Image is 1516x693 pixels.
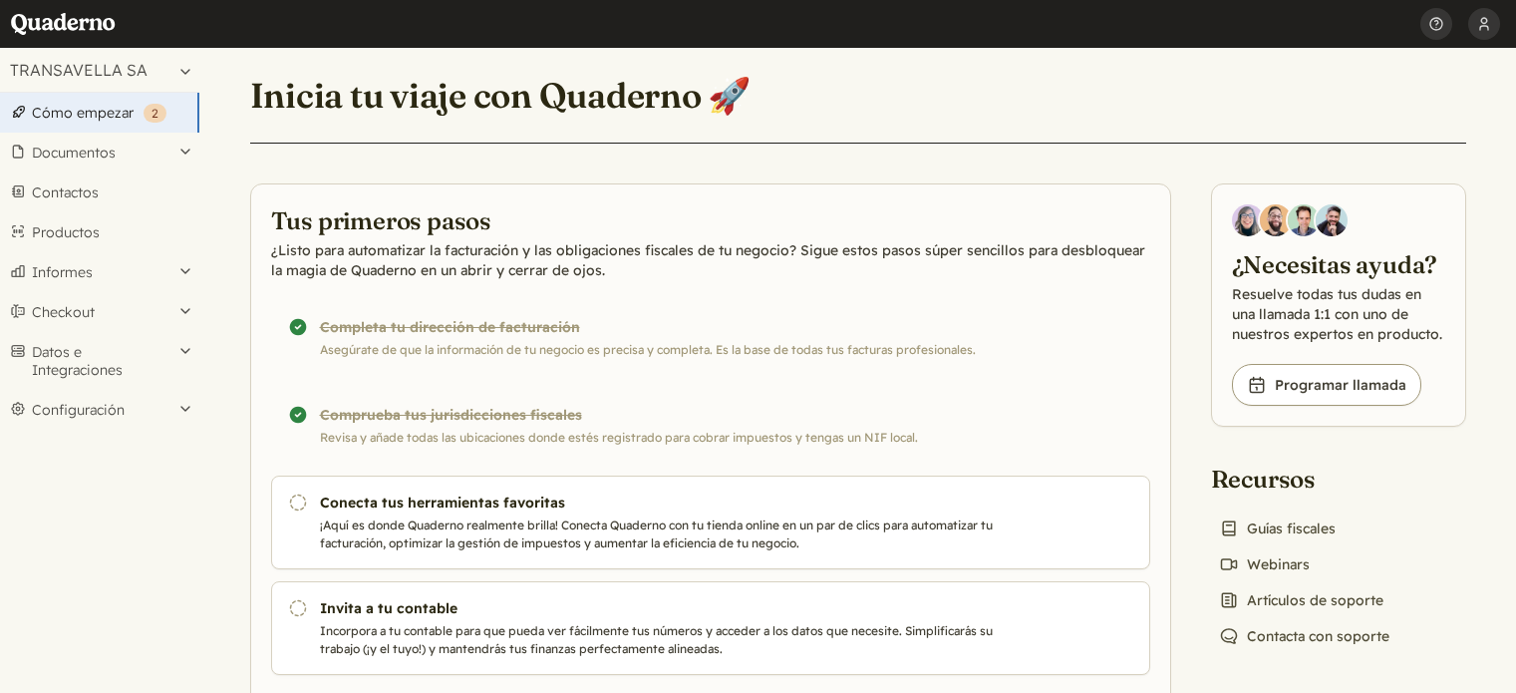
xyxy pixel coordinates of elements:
h2: Recursos [1211,463,1397,495]
a: Contacta con soporte [1211,622,1397,650]
a: Webinars [1211,550,1318,578]
a: Invita a tu contable Incorpora a tu contable para que pueda ver fácilmente tus números y acceder ... [271,581,1150,675]
img: Ivo Oltmans, Business Developer at Quaderno [1288,204,1320,236]
p: ¡Aquí es donde Quaderno realmente brilla! Conecta Quaderno con tu tienda online en un par de clic... [320,517,1000,552]
img: Jairo Fumero, Account Executive at Quaderno [1260,204,1292,236]
span: 2 [152,106,158,121]
p: Incorpora a tu contable para que pueda ver fácilmente tus números y acceder a los datos que neces... [320,622,1000,658]
h3: Conecta tus herramientas favoritas [320,493,1000,513]
a: Programar llamada [1232,364,1421,406]
h3: Invita a tu contable [320,598,1000,618]
a: Artículos de soporte [1211,586,1391,614]
a: Guías fiscales [1211,515,1344,542]
p: ¿Listo para automatizar la facturación y las obligaciones fiscales de tu negocio? Sigue estos pas... [271,240,1150,280]
a: Conecta tus herramientas favoritas ¡Aquí es donde Quaderno realmente brilla! Conecta Quaderno con... [271,476,1150,569]
h1: Inicia tu viaje con Quaderno 🚀 [250,74,752,118]
h2: ¿Necesitas ayuda? [1232,248,1445,280]
img: Diana Carrasco, Account Executive at Quaderno [1232,204,1264,236]
p: Resuelve todas tus dudas en una llamada 1:1 con uno de nuestros expertos en producto. [1232,284,1445,344]
h2: Tus primeros pasos [271,204,1150,236]
img: Javier Rubio, DevRel at Quaderno [1316,204,1348,236]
